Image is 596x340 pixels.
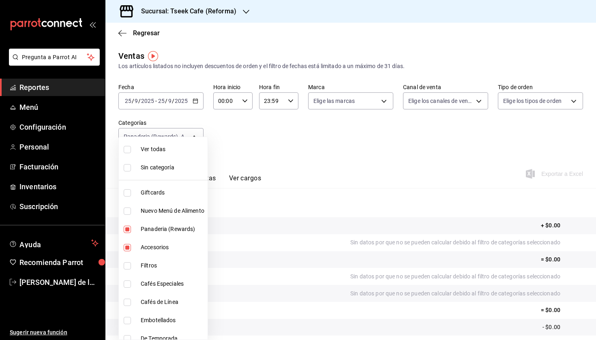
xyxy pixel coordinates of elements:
[141,207,204,215] span: Nuevo Menú de Alimento
[141,225,204,233] span: Panaderia (Rewards)
[141,280,204,288] span: Cafés Especiales
[141,188,204,197] span: Giftcards
[141,261,204,270] span: Filtros
[141,316,204,325] span: Embotellados
[141,243,204,252] span: Accesorios
[148,51,158,61] img: Tooltip marker
[141,163,204,172] span: Sin categoría
[141,145,204,154] span: Ver todas
[141,298,204,306] span: Cafés de Línea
